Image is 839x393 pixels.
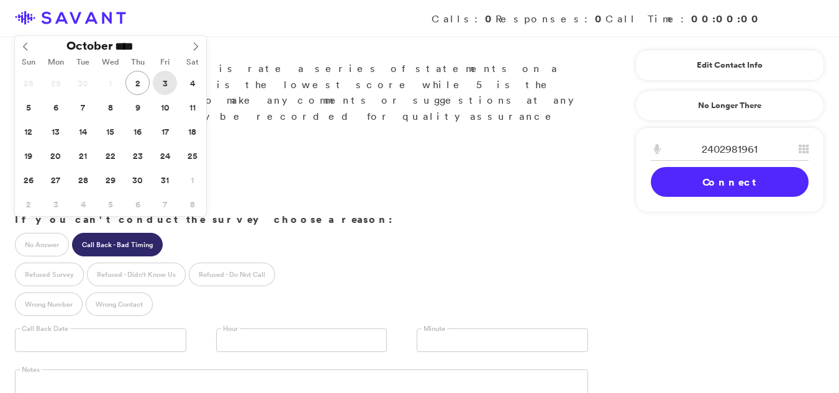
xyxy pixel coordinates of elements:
[66,40,113,52] span: October
[125,168,150,192] span: October 30, 2025
[71,71,95,95] span: September 30, 2025
[98,95,122,119] span: October 8, 2025
[153,71,177,95] span: October 3, 2025
[20,365,42,374] label: Notes
[189,263,275,286] label: Refused - Do Not Call
[595,12,605,25] strong: 0
[15,292,83,316] label: Wrong Number
[153,168,177,192] span: October 31, 2025
[113,40,158,53] input: Year
[71,192,95,216] span: November 4, 2025
[153,95,177,119] span: October 10, 2025
[180,143,204,168] span: October 25, 2025
[98,143,122,168] span: October 22, 2025
[15,233,69,256] label: No Answer
[651,167,809,197] a: Connect
[124,58,152,66] span: Thu
[16,168,40,192] span: October 26, 2025
[71,143,95,168] span: October 21, 2025
[98,192,122,216] span: November 5, 2025
[15,58,42,66] span: Sun
[71,119,95,143] span: October 14, 2025
[180,119,204,143] span: October 18, 2025
[20,324,70,333] label: Call Back Date
[125,143,150,168] span: October 23, 2025
[179,58,206,66] span: Sat
[70,58,97,66] span: Tue
[43,95,68,119] span: October 6, 2025
[153,143,177,168] span: October 24, 2025
[422,324,447,333] label: Minute
[43,168,68,192] span: October 27, 2025
[221,324,240,333] label: Hour
[125,192,150,216] span: November 6, 2025
[16,192,40,216] span: November 2, 2025
[43,192,68,216] span: November 3, 2025
[125,71,150,95] span: October 2, 2025
[71,168,95,192] span: October 28, 2025
[15,263,84,286] label: Refused Survey
[16,71,40,95] span: September 28, 2025
[71,95,95,119] span: October 7, 2025
[98,168,122,192] span: October 29, 2025
[180,192,204,216] span: November 8, 2025
[152,58,179,66] span: Fri
[691,12,762,25] strong: 00:00:00
[180,168,204,192] span: November 1, 2025
[180,71,204,95] span: October 4, 2025
[153,192,177,216] span: November 7, 2025
[16,143,40,168] span: October 19, 2025
[15,212,392,226] strong: If you can't conduct the survey choose a reason:
[42,58,70,66] span: Mon
[43,71,68,95] span: September 29, 2025
[98,71,122,95] span: October 1, 2025
[43,119,68,143] span: October 13, 2025
[125,119,150,143] span: October 16, 2025
[43,143,68,168] span: October 20, 2025
[16,119,40,143] span: October 12, 2025
[125,95,150,119] span: October 9, 2025
[153,119,177,143] span: October 17, 2025
[15,45,588,140] p: Great. What you'll do is rate a series of statements on a scale of 1 to 5. 1 is the lowest score ...
[97,58,124,66] span: Wed
[180,95,204,119] span: October 11, 2025
[98,119,122,143] span: October 15, 2025
[651,55,809,75] a: Edit Contact Info
[485,12,496,25] strong: 0
[86,292,153,316] label: Wrong Contact
[87,263,186,286] label: Refused - Didn't Know Us
[72,233,163,256] label: Call Back - Bad Timing
[635,90,824,121] a: No Longer There
[16,95,40,119] span: October 5, 2025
